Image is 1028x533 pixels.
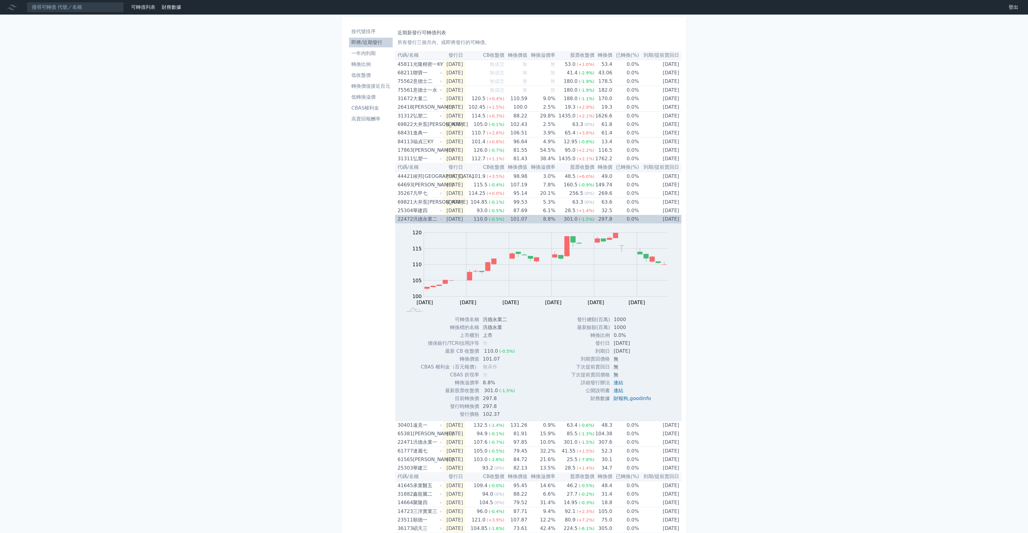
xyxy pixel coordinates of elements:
span: (0%) [584,191,594,196]
h1: 近期新發行可轉債列表 [397,29,679,36]
td: 182.0 [594,86,612,95]
span: 無 [550,78,555,84]
td: [DATE] [443,120,465,129]
td: [DATE] [639,86,681,95]
div: 180.0 [562,86,579,94]
td: 99.53 [504,198,527,207]
div: 45811 [397,60,411,69]
span: (-0.8%) [579,139,594,144]
g: Chart [409,230,676,305]
td: 116.5 [594,146,612,154]
li: 高賣回報酬率 [349,115,393,123]
div: 101.4 [470,137,487,146]
li: CBAS權利金 [349,104,393,112]
tspan: [DATE] [628,300,645,305]
span: (-0.5%) [489,217,504,222]
a: 轉換比例 [349,59,393,69]
span: 無成交 [490,87,504,93]
td: 9.0% [527,94,556,103]
th: 發行日 [443,51,465,60]
td: [DATE] [639,189,681,198]
td: 61.8 [594,120,612,129]
span: (+6.0%) [577,174,594,179]
span: (0%) [584,200,594,205]
span: (+0.4%) [487,96,504,101]
span: 無 [522,61,527,67]
div: 22472 [397,215,411,223]
div: 48.5 [563,172,577,181]
th: 轉換價 [594,51,612,60]
td: 汎德永業二 [479,316,519,324]
td: [DATE] [639,103,681,112]
span: (+3.5%) [487,174,504,179]
td: 54.5% [527,146,556,154]
span: (+1.0%) [577,62,594,67]
div: 160.5 [562,181,579,189]
td: [DATE] [639,77,681,86]
tspan: 100 [412,294,422,299]
td: 上市櫃別 [421,331,479,339]
td: [DATE] [639,198,681,207]
a: 高賣回報酬率 [349,114,393,124]
div: 25304 [397,206,411,215]
td: 發行日 [571,339,610,347]
td: [DATE] [443,206,465,215]
div: 31312 [397,112,411,120]
td: 無 [610,363,656,371]
td: 81.43 [504,154,527,163]
div: 汎德永業二 [413,215,441,223]
td: [DATE] [443,215,465,223]
td: 0.0% [612,86,639,95]
div: 69822 [397,120,411,129]
span: (-0.5%) [499,349,515,354]
td: 29.8% [527,112,556,121]
td: [DATE] [639,69,681,77]
td: 98.98 [504,172,527,181]
td: 2.5% [527,103,556,112]
span: (+2.9%) [577,105,594,110]
th: CB收盤價 [465,51,504,60]
td: [DATE] [443,189,465,198]
td: 最新 CB 收盤價 [421,347,479,355]
a: 按代號排序 [349,27,393,36]
td: [DATE] [639,112,681,121]
tspan: [DATE] [587,300,604,305]
td: 269.6 [594,189,612,198]
span: (+1.1%) [487,156,504,161]
th: 到期/提前賣回日 [639,163,681,172]
tspan: 115 [412,246,422,252]
span: 無 [550,87,555,93]
tspan: [DATE] [545,300,561,305]
td: 96.64 [504,137,527,146]
span: (+1.4%) [577,208,594,213]
div: 68431 [397,129,411,137]
span: 無 [522,87,527,93]
td: 101.07 [479,355,519,363]
td: 0.0% [612,206,639,215]
td: 101.07 [504,215,527,223]
td: [DATE] [639,215,681,223]
div: 105.0 [472,120,489,129]
div: [PERSON_NAME] [413,181,441,189]
a: 低轉換溢價 [349,92,393,102]
div: 31311 [397,154,411,163]
th: 轉換價 [594,163,612,172]
span: 無成交 [490,78,504,84]
td: 擔保銀行/TCRI信用評等 [421,339,479,347]
div: 120.5 [470,94,487,103]
div: 75561 [397,86,411,94]
div: 35267 [397,189,411,198]
div: 114.25 [467,189,487,198]
div: 301.0 [562,215,579,223]
td: 1762.2 [594,154,612,163]
div: 1435.0 [557,112,577,120]
p: 所有發行三個月內、或即將發行的可轉債。 [397,39,679,46]
span: (-0.9%) [579,182,594,187]
div: 光隆精密一KY [413,60,441,69]
td: 8.8% [527,215,556,223]
td: 無 [610,355,656,363]
td: 轉換價值 [421,355,479,363]
td: 0.0% [612,77,639,86]
th: 已轉換(%) [612,51,639,60]
a: 連結 [614,380,623,385]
